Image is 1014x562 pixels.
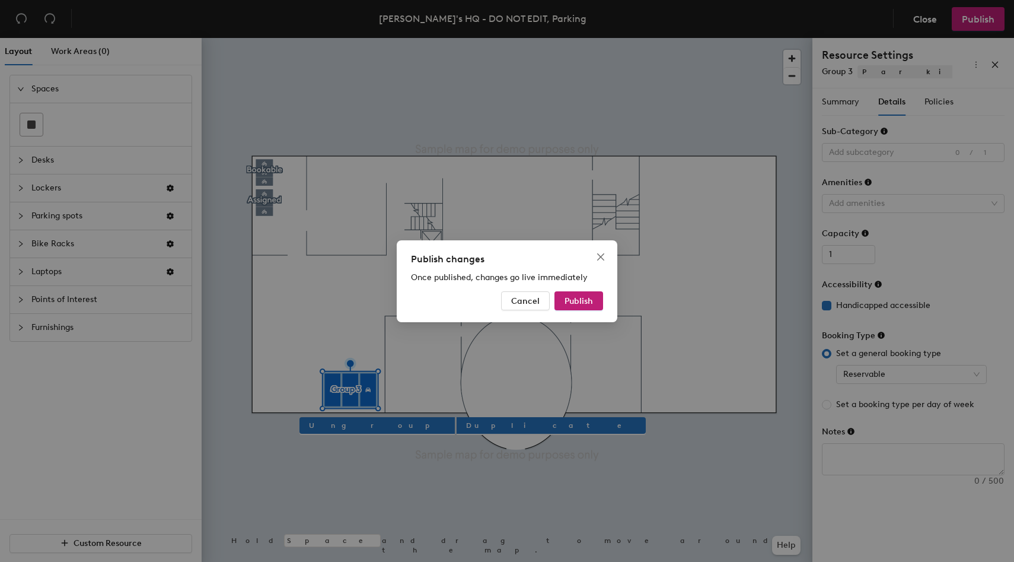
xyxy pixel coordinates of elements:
button: Cancel [501,291,550,310]
span: close [596,252,605,262]
span: Close [591,252,610,262]
span: Publish [565,296,593,306]
button: Close [591,247,610,266]
span: Once published, changes go live immediately [411,272,588,282]
button: Publish [554,291,603,310]
div: Publish changes [411,252,603,266]
span: Cancel [511,296,540,306]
